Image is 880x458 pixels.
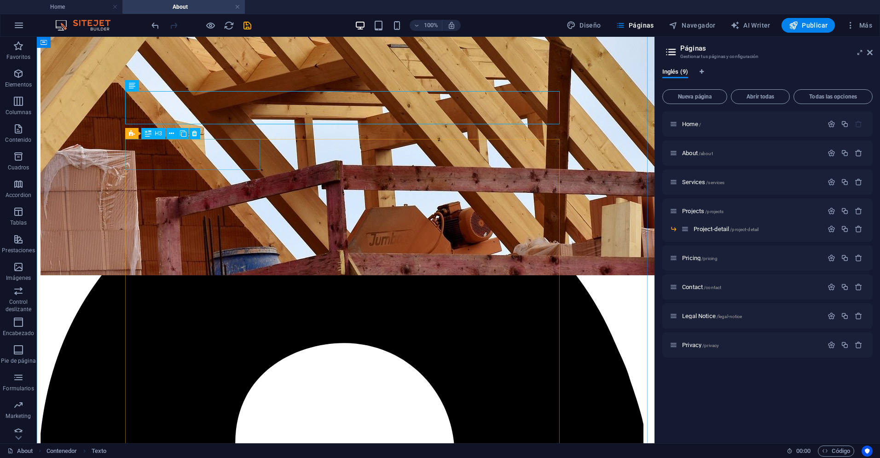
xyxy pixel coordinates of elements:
[46,446,77,457] span: Haz clic para seleccionar y doble clic para editar
[704,285,721,290] span: /contact
[818,446,854,457] button: Código
[855,283,863,291] div: Eliminar
[855,225,863,233] div: Eliminar
[682,208,724,215] span: Haz clic para abrir la página
[7,446,33,457] a: Haz clic para cancelar la selección y doble clic para abrir páginas
[1,357,35,365] p: Pie de página
[841,312,849,320] div: Duplicar
[855,207,863,215] div: Eliminar
[410,20,442,31] button: 100%
[730,227,758,232] span: /project-detail
[841,120,849,128] div: Duplicar
[679,121,823,127] div: Home/
[6,191,31,199] p: Accordion
[563,18,605,33] div: Diseño (Ctrl+Alt+Y)
[828,120,835,128] div: Configuración
[682,179,724,186] span: Haz clic para abrir la página
[828,225,835,233] div: Configuración
[680,52,854,61] h3: Gestionar tus páginas y configuración
[841,149,849,157] div: Duplicar
[828,207,835,215] div: Configuración
[205,20,216,31] button: Haz clic para salir del modo de previsualización y seguir editando
[828,178,835,186] div: Configuración
[855,341,863,349] div: Eliminar
[699,122,701,127] span: /
[787,446,811,457] h6: Tiempo de la sesión
[666,94,723,99] span: Nueva página
[702,343,719,348] span: /privacy
[3,385,34,392] p: Formularios
[694,226,758,232] span: Haz clic para abrir la página
[563,18,605,33] button: Diseño
[730,21,770,30] span: AI Writer
[155,131,162,136] span: H3
[828,283,835,291] div: Configuración
[662,68,873,86] div: Pestañas de idiomas
[682,342,719,348] span: Haz clic para abrir la página
[727,18,774,33] button: AI Writer
[841,207,849,215] div: Duplicar
[6,109,32,116] p: Columnas
[682,255,718,261] span: Haz clic para abrir la página
[796,446,811,457] span: 00 00
[731,89,790,104] button: Abrir todas
[150,20,161,31] i: Deshacer: Cambiar texto (Ctrl+Z)
[855,178,863,186] div: Eliminar
[665,18,719,33] button: Navegador
[53,20,122,31] img: Editor Logo
[92,446,106,457] span: Haz clic para seleccionar y doble clic para editar
[855,149,863,157] div: Eliminar
[841,283,849,291] div: Duplicar
[842,18,876,33] button: Más
[841,254,849,262] div: Duplicar
[828,312,835,320] div: Configuración
[862,446,873,457] button: Usercentrics
[682,150,713,157] span: Haz clic para abrir la página
[662,66,688,79] span: Inglés (9)
[679,255,823,261] div: Pricing/pricing
[691,226,823,232] div: Project-detail/project-detail
[855,254,863,262] div: Eliminar
[242,20,253,31] i: Guardar (Ctrl+S)
[46,446,107,457] nav: breadcrumb
[423,20,438,31] h6: 100%
[701,256,718,261] span: /pricing
[855,312,863,320] div: Eliminar
[717,314,742,319] span: /legal-notice
[679,284,823,290] div: Contact/contact
[2,247,35,254] p: Prestaciones
[10,219,27,226] p: Tablas
[680,44,873,52] h2: Páginas
[682,121,701,128] span: Haz clic para abrir la página
[8,164,29,171] p: Cuadros
[735,94,786,99] span: Abrir todas
[699,151,713,156] span: /about
[841,225,849,233] div: Duplicar
[803,447,804,454] span: :
[841,341,849,349] div: Duplicar
[846,21,872,30] span: Más
[6,412,31,420] p: Marketing
[224,20,234,31] i: Volver a cargar página
[682,313,742,319] span: Haz clic para abrir la página
[828,341,835,349] div: Configuración
[679,313,823,319] div: Legal Notice/legal-notice
[6,274,31,282] p: Imágenes
[150,20,161,31] button: undo
[705,209,724,214] span: /projects
[616,21,654,30] span: Páginas
[782,18,835,33] button: Publicar
[567,21,601,30] span: Diseño
[669,21,716,30] span: Navegador
[789,21,828,30] span: Publicar
[841,178,849,186] div: Duplicar
[798,94,868,99] span: Todas las opciones
[855,120,863,128] div: La página principal no puede eliminarse
[828,149,835,157] div: Configuración
[5,136,31,144] p: Contenido
[5,81,32,88] p: Elementos
[828,254,835,262] div: Configuración
[612,18,658,33] button: Páginas
[706,180,724,185] span: /services
[793,89,873,104] button: Todas las opciones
